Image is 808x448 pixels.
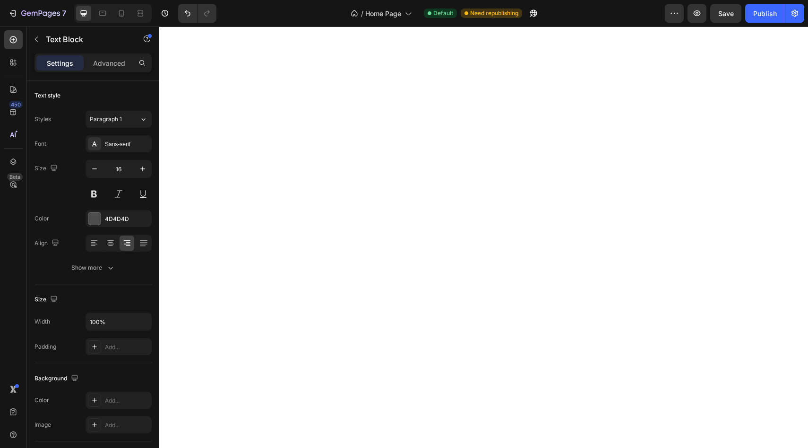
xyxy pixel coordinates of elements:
[753,9,777,18] div: Publish
[7,173,23,181] div: Beta
[34,421,51,429] div: Image
[34,115,51,123] div: Styles
[4,4,70,23] button: 7
[105,215,149,223] div: 4D4D4D
[159,26,808,448] iframe: Design area
[62,8,66,19] p: 7
[710,4,741,23] button: Save
[34,396,49,404] div: Color
[105,343,149,351] div: Add...
[105,396,149,405] div: Add...
[105,140,149,149] div: Sans-serif
[34,343,56,351] div: Padding
[776,402,799,424] iframe: Intercom live chat
[433,9,453,18] span: Default
[86,313,151,330] input: Auto
[34,91,60,100] div: Text style
[718,9,734,18] span: Save
[34,237,61,250] div: Align
[365,9,401,18] span: Home Page
[34,293,60,306] div: Size
[745,4,785,23] button: Publish
[47,58,73,68] p: Settings
[86,111,152,128] button: Paragraph 1
[34,259,152,276] button: Show more
[470,9,518,18] span: Need republishing
[93,58,125,68] p: Advanced
[178,4,216,23] div: Undo/Redo
[34,372,80,385] div: Background
[46,34,126,45] p: Text Block
[71,263,115,272] div: Show more
[34,162,60,175] div: Size
[34,317,50,326] div: Width
[9,101,23,108] div: 450
[105,421,149,430] div: Add...
[34,140,46,148] div: Font
[90,115,122,123] span: Paragraph 1
[34,214,49,223] div: Color
[361,9,363,18] span: /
